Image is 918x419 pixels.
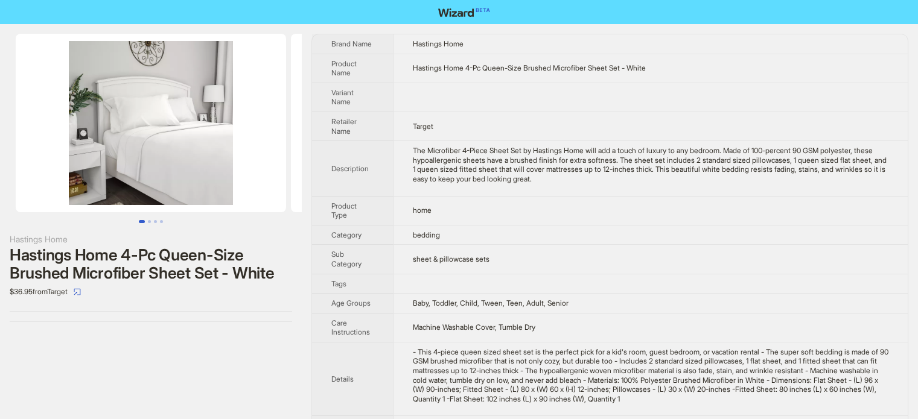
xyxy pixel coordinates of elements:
[148,220,151,223] button: Go to slide 2
[413,206,432,215] span: home
[10,246,292,282] div: Hastings Home 4-Pc Queen-Size Brushed Microfiber Sheet Set - White
[413,323,535,332] span: Machine Washable Cover, Tumble Dry
[413,347,889,404] div: - This 4-piece queen sized sheet set is the perfect pick for a kid's room, guest bedroom, or vaca...
[413,146,889,183] div: The Microfiber 4-Piece Sheet Set by Hastings Home will add a touch of luxury to any bedroom. Made...
[413,122,433,131] span: Target
[154,220,157,223] button: Go to slide 3
[331,59,357,78] span: Product Name
[10,233,292,246] div: Hastings Home
[413,298,569,307] span: Baby, Toddler, Child, Tween, Teen, Adult, Senior
[331,298,371,307] span: Age Groups
[413,254,489,263] span: sheet & pillowcase sets
[413,63,646,72] span: Hastings Home 4-Pc Queen-Size Brushed Microfiber Sheet Set - White
[74,288,81,295] span: select
[413,230,440,239] span: bedding
[331,318,370,337] span: Care Instructions
[291,34,561,212] img: Hastings Home 4-Pc Queen-Size Brushed Microfiber Sheet Set - White image 2
[331,201,357,220] span: Product Type
[331,374,354,383] span: Details
[413,39,464,48] span: Hastings Home
[331,230,362,239] span: Category
[331,279,346,288] span: Tags
[10,282,292,301] div: $36.95 from Target
[139,220,145,223] button: Go to slide 1
[331,164,369,173] span: Description
[331,39,372,48] span: Brand Name
[331,88,354,107] span: Variant Name
[331,117,357,136] span: Retailer Name
[16,34,286,212] img: Hastings Home 4-Pc Queen-Size Brushed Microfiber Sheet Set - White image 1
[160,220,163,223] button: Go to slide 4
[331,250,362,268] span: Sub Category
